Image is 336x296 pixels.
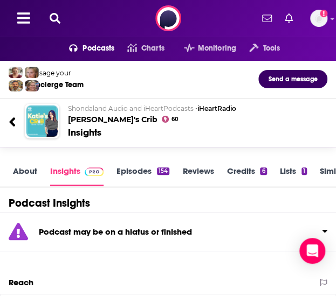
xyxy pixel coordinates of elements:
[13,166,37,186] a: About
[155,5,181,31] img: Podchaser - Follow, Share and Rate Podcasts
[320,10,327,17] svg: Add a profile image
[114,40,164,57] a: Charts
[197,104,236,112] a: iHeartRadio
[50,166,104,186] a: InsightsPodchaser Pro
[263,41,280,56] span: Tools
[25,80,39,91] img: Barbara Profile
[182,166,214,186] a: Reviews
[301,167,307,175] div: 1
[195,104,236,112] span: •
[171,117,178,122] span: 60
[56,40,115,57] button: open menu
[280,9,297,27] a: Show notifications dropdown
[26,69,84,77] div: Message your
[310,10,327,27] a: Logged in as egilfenbaum
[198,41,236,56] span: Monitoring
[68,104,194,112] span: Shondaland Audio and iHeartPodcasts
[83,41,114,56] span: Podcasts
[9,67,23,78] img: Sydney Profile
[26,80,84,89] div: Concierge Team
[171,40,236,57] button: open menu
[68,126,101,138] div: Insights
[227,166,266,186] a: Credits6
[25,67,39,78] img: Jules Profile
[26,105,58,137] img: Katie's Crib
[280,166,307,186] a: Lists1
[299,238,325,264] div: Open Intercom Messenger
[260,167,266,175] div: 6
[68,104,311,124] h2: [PERSON_NAME]'s Crib
[157,167,169,175] div: 154
[9,80,23,91] img: Jon Profile
[141,41,164,56] span: Charts
[258,70,327,88] button: Send a message
[39,227,192,237] strong: Podcast may be on a hiatus or finished
[85,167,104,176] img: Podchaser Pro
[9,277,33,287] h2: Reach
[258,9,276,27] a: Show notifications dropdown
[116,166,169,186] a: Episodes154
[236,40,280,57] button: open menu
[9,196,90,210] h1: Podcast Insights
[310,10,327,27] img: User Profile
